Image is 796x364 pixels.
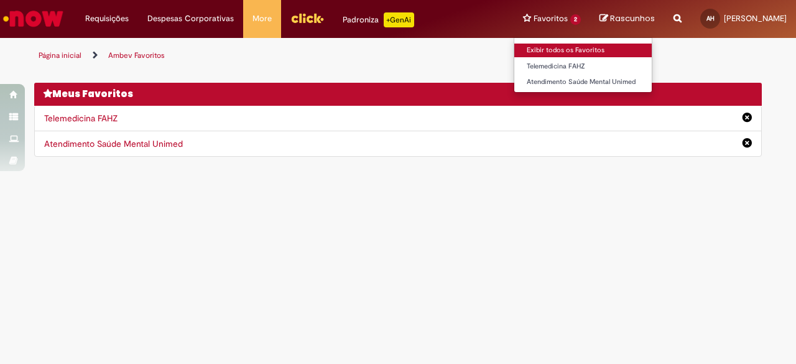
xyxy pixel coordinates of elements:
[85,12,129,25] span: Requisições
[39,50,81,60] a: Página inicial
[147,12,234,25] span: Despesas Corporativas
[384,12,414,27] p: +GenAi
[290,9,324,27] img: click_logo_yellow_360x200.png
[1,6,65,31] img: ServiceNow
[724,13,787,24] span: [PERSON_NAME]
[534,12,568,25] span: Favoritos
[252,12,272,25] span: More
[706,14,715,22] span: AH
[44,138,183,149] a: Atendimento Saúde Mental Unimed
[44,113,118,124] a: Telemedicina FAHZ
[52,87,133,100] span: Meus Favoritos
[570,14,581,25] span: 2
[108,50,165,60] a: Ambev Favoritos
[514,44,652,57] a: Exibir todos os Favoritos
[514,60,652,73] a: Telemedicina FAHZ
[343,12,414,27] div: Padroniza
[34,44,762,67] ul: Trilhas de página
[610,12,655,24] span: Rascunhos
[599,13,655,25] a: Rascunhos
[514,75,652,89] a: Atendimento Saúde Mental Unimed
[514,37,652,93] ul: Favoritos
